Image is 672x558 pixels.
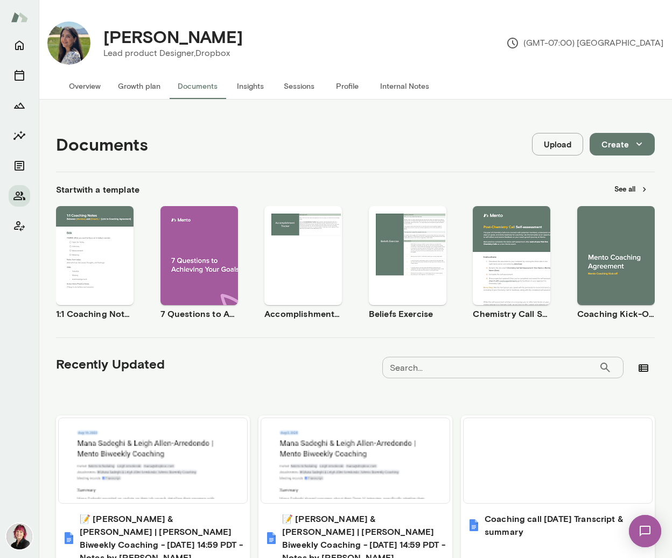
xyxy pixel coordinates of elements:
[506,37,663,50] p: (GMT-07:00) [GEOGRAPHIC_DATA]
[323,73,372,99] button: Profile
[56,134,148,154] h4: Documents
[577,307,655,320] h6: Coaching Kick-Off | Coaching Agreement
[9,65,30,86] button: Sessions
[62,532,75,545] img: 📝 Mana Sadeghi & Leigh Allen-Arredondo | Mento Biweekly Coaching - 2025/08/19 14:59 PDT - Notes b...
[369,307,446,320] h6: Beliefs Exercise
[9,125,30,146] button: Insights
[169,73,226,99] button: Documents
[264,307,342,320] h6: Accomplishment Tracker
[590,133,655,156] button: Create
[9,95,30,116] button: Growth Plan
[608,181,655,197] button: See all
[56,307,134,320] h6: 1:1 Coaching Notes
[9,185,30,207] button: Members
[56,183,139,196] h6: Start with a template
[60,73,109,99] button: Overview
[103,26,243,47] h4: [PERSON_NAME]
[56,355,165,372] h5: Recently Updated
[473,307,550,320] h6: Chemistry Call Self-Assessment [Coaches only]
[265,532,278,545] img: 📝 Mana Sadeghi & Leigh Allen-Arredondo | Mento Biweekly Coaching - 2025/08/05 14:59 PDT - Notes b...
[467,519,480,532] img: Coaching call 2025-07-22 Transcript & summary
[6,524,32,549] img: Leigh Allen-Arredondo
[103,47,243,60] p: Lead product Designer, Dropbox
[9,34,30,56] button: Home
[226,73,275,99] button: Insights
[9,215,30,237] button: Client app
[275,73,323,99] button: Sessions
[160,307,238,320] h6: 7 Questions to Achieving Your Goals
[47,22,90,65] img: Mana Sadeghi
[11,7,28,27] img: Mento
[532,133,583,156] button: Upload
[372,73,438,99] button: Internal Notes
[9,155,30,176] button: Documents
[485,512,648,538] h6: Coaching call [DATE] Transcript & summary
[109,73,169,99] button: Growth plan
